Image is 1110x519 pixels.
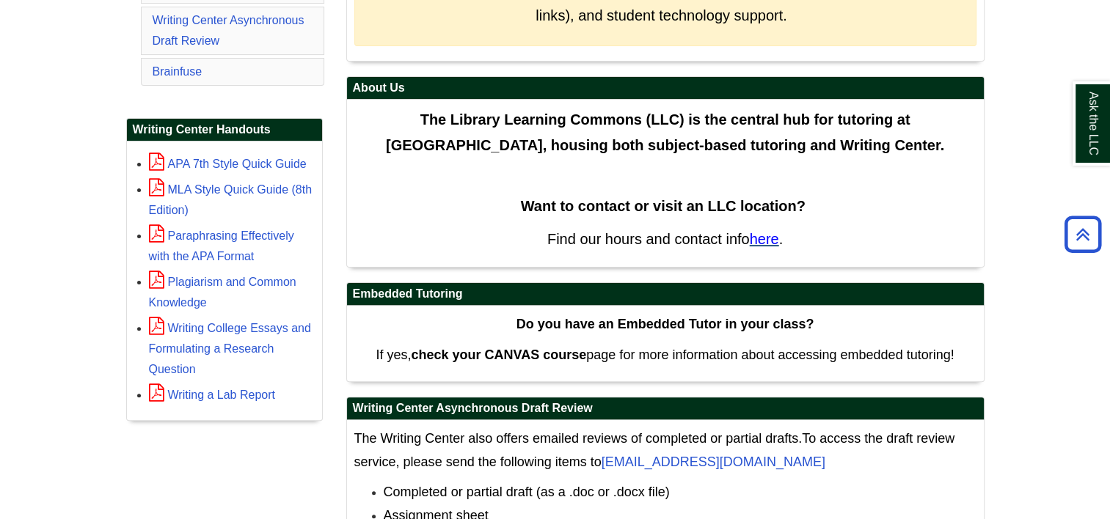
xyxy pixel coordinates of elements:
[376,347,954,362] span: If yes, page for more information about accessing embedded tutoring!
[354,431,803,446] span: The Writing Center also offers emailed reviews of completed or partial drafts.
[750,231,779,247] a: here
[411,347,586,362] strong: check your CANVAS course
[354,431,955,469] span: To access the draft review service, please send the following items to
[149,183,313,216] a: MLA Style Quick Guide (8th Edition)
[153,14,304,47] a: Writing Center Asynchronous Draft Review
[386,111,944,153] span: The Library Learning Commons (LLC) is the central hub for tutoring at [GEOGRAPHIC_DATA], housing ...
[127,119,322,141] h2: Writing Center Handouts
[347,283,984,306] h2: Embedded Tutoring
[384,485,670,499] span: Completed or partial draft (as a .doc or .docx file)
[149,389,275,401] a: Writing a Lab Report
[779,231,784,247] span: .
[547,231,750,247] span: Find our hours and contact info
[602,454,825,469] a: [EMAIL_ADDRESS][DOMAIN_NAME]
[521,198,806,214] strong: Want to contact or visit an LLC location?
[516,317,814,331] strong: Do you have an Embedded Tutor in your class?
[347,397,984,420] h2: Writing Center Asynchronous Draft Review
[347,77,984,100] h2: About Us
[149,229,294,262] a: Paraphrasing Effectively with the APA Format
[149,276,296,309] a: Plagiarism and Common Knowledge
[149,158,307,170] a: APA 7th Style Quick Guide
[153,65,202,78] a: Brainfuse
[1059,224,1106,244] a: Back to Top
[149,322,311,375] a: Writing College Essays and Formulating a Research Question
